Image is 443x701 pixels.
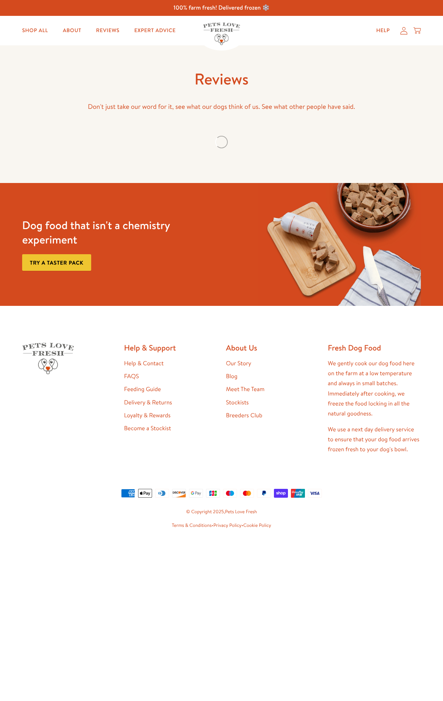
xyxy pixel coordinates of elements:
[226,411,262,419] a: Breeders Club
[128,23,182,38] a: Expert Advice
[124,398,172,407] a: Delivery & Returns
[124,424,171,432] a: Become a Stockist
[57,23,87,38] a: About
[225,508,257,515] a: Pets Love Fresh
[22,343,74,374] img: Pets Love Fresh
[124,359,164,367] a: Help & Contact
[328,359,421,419] p: We gently cook our dog food here on the farm at a low temperature and always in small batches. Im...
[226,372,237,380] a: Blog
[226,398,249,407] a: Stockists
[328,343,421,353] h2: Fresh Dog Food
[124,385,161,393] a: Feeding Guide
[16,23,54,38] a: Shop All
[258,183,421,305] img: Fussy
[370,23,396,38] a: Help
[243,522,271,529] a: Cookie Policy
[22,218,185,247] h3: Dog food that isn't a chemistry experiment
[226,343,319,353] h2: About Us
[22,101,421,113] p: Don't just take our word for it, see what our dogs think of us. See what other people have said.
[124,411,171,419] a: Loyalty & Rewards
[172,522,212,529] a: Terms & Conditions
[22,508,421,516] small: © Copyright 2025,
[226,359,251,367] a: Our Story
[213,522,241,529] a: Privacy Policy
[22,254,91,271] a: Try a taster pack
[22,522,421,530] small: • •
[203,23,240,45] img: Pets Love Fresh
[124,372,139,380] a: FAQS
[328,425,421,455] p: We use a next day delivery service to ensure that your dog food arrives frozen fresh to your dog'...
[124,343,217,353] h2: Help & Support
[226,385,264,393] a: Meet The Team
[90,23,125,38] a: Reviews
[22,69,421,89] h1: Reviews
